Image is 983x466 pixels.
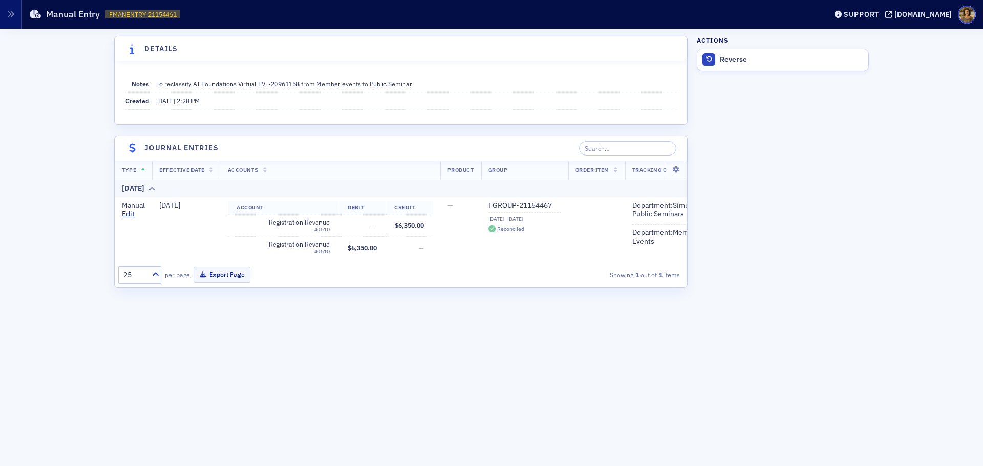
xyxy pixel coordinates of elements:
[339,201,386,215] th: Debit
[348,243,377,252] span: $6,350.00
[144,43,178,54] h4: Details
[632,228,706,246] div: Department : Member Events
[237,248,330,255] div: 40510
[122,210,135,219] a: Edit
[395,221,424,229] span: $6,350.00
[497,226,524,232] div: Reconciled
[488,201,561,210] a: FGROUP-21154467
[632,166,697,173] span: Tracking Categories
[156,76,676,92] dd: To reclassify AI Foundations Virtual EVT-20961158 from Member events to Public Seminar
[123,270,146,280] div: 25
[419,243,424,252] span: —
[194,267,250,282] button: Export Page
[125,97,149,105] span: Created
[697,49,868,71] button: Reverse
[958,6,976,24] span: Profile
[894,10,952,19] div: [DOMAIN_NAME]
[720,55,863,64] div: Reverse
[165,270,190,279] label: per page
[372,221,377,229] span: —
[632,201,706,219] div: Department : Simulcast Public Seminars
[697,36,729,45] h4: Actions
[159,166,204,173] span: Effective Date
[885,11,955,18] button: [DOMAIN_NAME]
[144,143,219,153] h4: Journal Entries
[177,97,200,105] span: 2:28 PM
[132,80,149,88] span: Notes
[844,10,879,19] div: Support
[237,218,330,226] span: Registration Revenue
[488,166,508,173] span: Group
[447,166,474,173] span: Product
[109,10,177,19] span: FMANENTRY-21154461
[657,270,664,279] strong: 1
[633,270,640,279] strong: 1
[386,201,433,215] th: Credit
[122,201,145,219] span: Manual
[228,166,258,173] span: Accounts
[122,166,136,173] span: Type
[575,166,609,173] span: Order Item
[447,201,453,210] span: —
[228,201,339,215] th: Account
[159,201,180,210] span: [DATE]
[237,240,330,248] span: Registration Revenue
[122,183,144,194] div: [DATE]
[579,141,677,156] input: Search…
[500,270,680,279] div: Showing out of items
[488,216,561,223] div: [DATE]–[DATE]
[156,97,177,105] span: [DATE]
[46,8,100,20] h1: Manual Entry
[237,226,330,233] div: 40510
